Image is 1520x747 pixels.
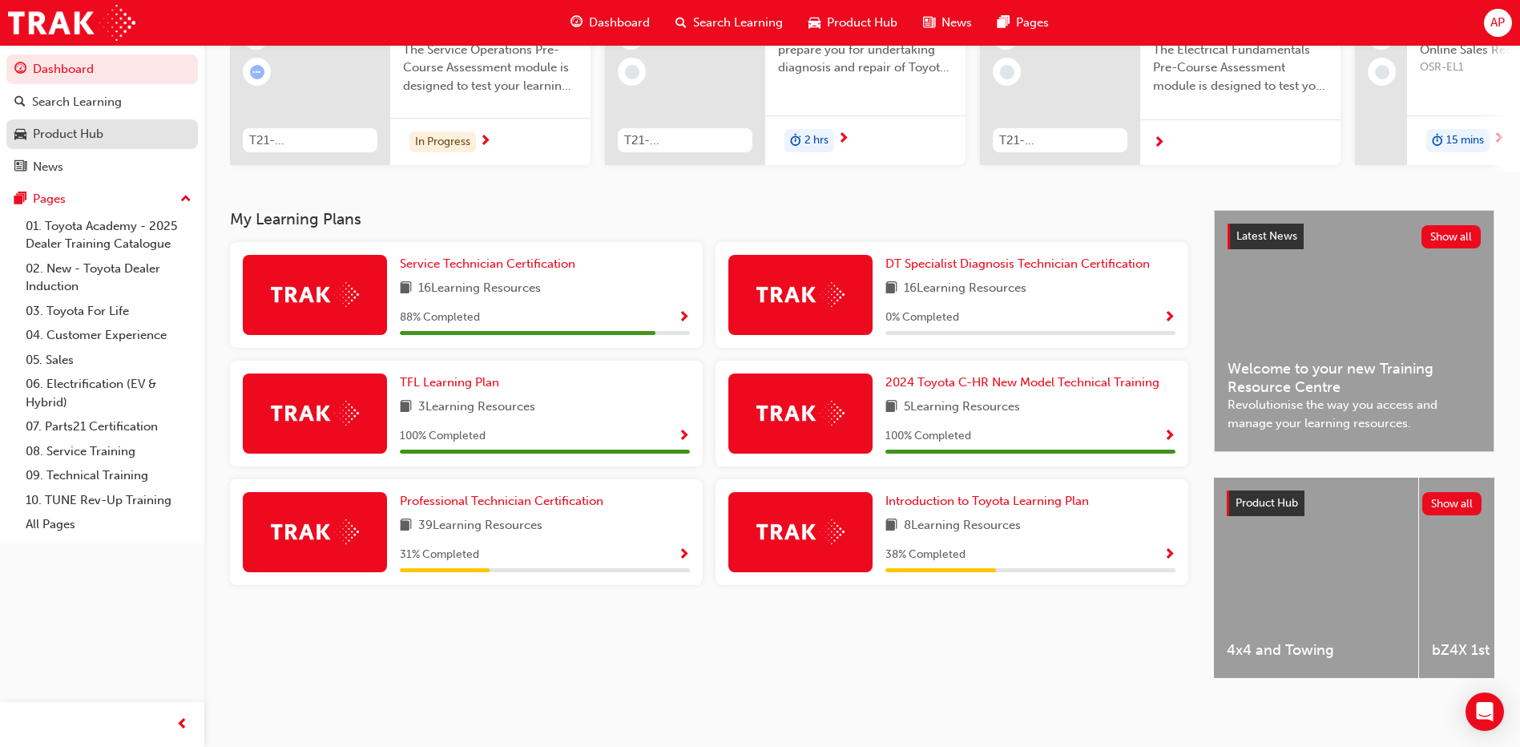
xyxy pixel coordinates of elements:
span: Introduction to Toyota Learning Plan [885,494,1089,508]
a: Dashboard [6,55,198,84]
span: AP [1490,14,1505,32]
div: Open Intercom Messenger [1466,692,1504,731]
a: 06. Electrification (EV & Hybrid) [19,372,198,414]
span: search-icon [675,13,687,33]
span: The Electrical Fundamentals Pre-Course Assessment module is designed to test your learning and un... [1153,41,1328,95]
a: 01. Toyota Academy - 2025 Dealer Training Catalogue [19,214,198,256]
div: News [33,158,63,176]
span: 5 Learning Resources [904,398,1020,418]
img: Trak [756,401,845,426]
img: Trak [8,5,135,41]
span: car-icon [14,127,26,142]
span: search-icon [14,95,26,110]
span: Show Progress [678,430,690,444]
a: 07. Parts21 Certification [19,414,198,439]
span: next-icon [1493,132,1505,147]
span: next-icon [1153,136,1165,151]
a: Search Learning [6,87,198,117]
span: 15 mins [1446,131,1484,150]
img: Trak [271,282,359,307]
a: 10. TUNE Rev-Up Training [19,488,198,513]
span: Search Learning [693,14,783,32]
h3: My Learning Plans [230,210,1188,228]
a: News [6,152,198,182]
span: Show Progress [678,311,690,325]
a: search-iconSearch Learning [663,6,796,39]
span: T21-PTEL_EF_PRE_EXAM [999,131,1121,150]
a: 05. Sales [19,348,198,373]
span: Show Progress [1163,430,1175,444]
a: news-iconNews [910,6,985,39]
span: Service Technician Certification [400,256,575,271]
span: 38 % Completed [885,546,966,564]
a: Latest NewsShow all [1228,224,1481,249]
a: 08. Service Training [19,439,198,464]
span: guage-icon [14,63,26,77]
button: Show all [1421,225,1482,248]
span: T21-STSO_PRE_EXAM [249,131,371,150]
span: This module is designed to prepare you for undertaking diagnosis and repair of Toyota & Lexus Ele... [778,22,953,77]
span: 16 Learning Resources [904,279,1026,299]
a: pages-iconPages [985,6,1062,39]
a: All Pages [19,512,198,537]
a: 09. Technical Training [19,463,198,488]
span: 88 % Completed [400,309,480,327]
span: 3 Learning Resources [418,398,535,418]
div: Search Learning [32,93,122,111]
button: DashboardSearch LearningProduct HubNews [6,51,198,184]
span: Show Progress [1163,311,1175,325]
a: DT Specialist Diagnosis Technician Certification [885,255,1156,273]
div: Pages [33,190,66,208]
span: Show Progress [678,548,690,563]
button: Pages [6,184,198,214]
a: Product Hub [6,119,198,149]
span: pages-icon [14,192,26,207]
a: guage-iconDashboard [558,6,663,39]
span: 0 % Completed [885,309,959,327]
button: Show Progress [1163,308,1175,328]
span: Show Progress [1163,548,1175,563]
span: prev-icon [176,715,188,735]
span: 2024 Toyota C-HR New Model Technical Training [885,375,1159,390]
span: 4x4 and Towing [1227,641,1405,660]
img: Trak [271,519,359,544]
span: learningRecordVerb_ATTEMPT-icon [250,65,264,79]
span: Professional Technician Certification [400,494,603,508]
a: 04. Customer Experience [19,323,198,348]
a: 2024 Toyota C-HR New Model Technical Training [885,373,1166,392]
div: Product Hub [33,125,103,143]
button: Show Progress [678,308,690,328]
span: book-icon [885,279,897,299]
span: learningRecordVerb_NONE-icon [625,65,639,79]
span: guage-icon [571,13,583,33]
a: Introduction to Toyota Learning Plan [885,492,1095,511]
span: News [941,14,972,32]
span: pages-icon [998,13,1010,33]
a: TFL Learning Plan [400,373,506,392]
span: learningRecordVerb_NONE-icon [1000,65,1014,79]
span: 2 hrs [804,131,829,150]
span: 31 % Completed [400,546,479,564]
span: book-icon [400,516,412,536]
a: Service Technician Certification [400,255,582,273]
div: In Progress [409,131,476,153]
img: Trak [756,519,845,544]
a: car-iconProduct Hub [796,6,910,39]
span: book-icon [885,516,897,536]
a: Latest NewsShow allWelcome to your new Training Resource CentreRevolutionise the way you access a... [1214,210,1494,452]
span: 100 % Completed [400,427,486,446]
span: book-icon [885,398,897,418]
span: The Service Operations Pre-Course Assessment module is designed to test your learning and underst... [403,41,578,95]
a: 02. New - Toyota Dealer Induction [19,256,198,299]
span: news-icon [14,160,26,175]
span: Product Hub [827,14,897,32]
span: DT Specialist Diagnosis Technician Certification [885,256,1150,271]
span: Latest News [1236,229,1297,243]
a: 4x4 and Towing [1214,478,1418,678]
span: book-icon [400,279,412,299]
span: Product Hub [1236,496,1298,510]
span: Welcome to your new Training Resource Centre [1228,360,1481,396]
span: car-icon [808,13,820,33]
